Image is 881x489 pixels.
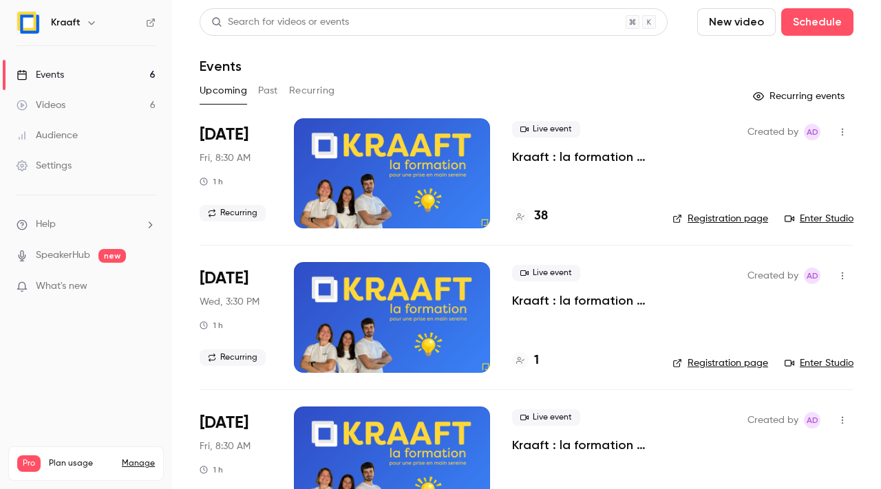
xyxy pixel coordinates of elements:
[36,248,90,263] a: SpeakerHub
[747,85,853,107] button: Recurring events
[49,458,114,469] span: Plan usage
[200,439,251,453] span: Fri, 8:30 AM
[200,151,251,165] span: Fri, 8:30 AM
[211,15,349,30] div: Search for videos or events
[36,217,56,232] span: Help
[17,217,156,232] li: help-dropdown-opener
[747,268,798,284] span: Created by
[258,80,278,102] button: Past
[804,268,820,284] span: Alice de Guyenro
[200,205,266,221] span: Recurring
[139,281,156,293] iframe: Noticeable Trigger
[512,265,580,281] span: Live event
[807,124,818,140] span: Ad
[17,129,78,142] div: Audience
[122,458,155,469] a: Manage
[200,295,259,309] span: Wed, 3:30 PM
[697,8,776,36] button: New video
[672,212,768,226] a: Registration page
[200,268,248,290] span: [DATE]
[17,159,72,173] div: Settings
[785,356,853,370] a: Enter Studio
[17,455,41,472] span: Pro
[512,292,650,309] a: Kraaft : la formation 💪
[200,118,272,228] div: Sep 19 Fri, 8:30 AM (Europe/Paris)
[785,212,853,226] a: Enter Studio
[17,98,65,112] div: Videos
[534,351,539,370] h4: 1
[512,121,580,138] span: Live event
[747,124,798,140] span: Created by
[534,207,548,226] h4: 38
[807,412,818,428] span: Ad
[512,409,580,426] span: Live event
[200,349,266,366] span: Recurring
[512,207,548,226] a: 38
[17,12,39,34] img: Kraaft
[36,279,87,294] span: What's new
[51,16,81,30] h6: Kraaft
[289,80,335,102] button: Recurring
[200,262,272,372] div: Oct 1 Wed, 3:30 PM (Europe/Paris)
[200,58,242,74] h1: Events
[672,356,768,370] a: Registration page
[200,464,223,475] div: 1 h
[512,437,650,453] a: Kraaft : la formation 💪
[804,124,820,140] span: Alice de Guyenro
[747,412,798,428] span: Created by
[98,249,126,263] span: new
[200,80,247,102] button: Upcoming
[200,124,248,146] span: [DATE]
[804,412,820,428] span: Alice de Guyenro
[200,320,223,331] div: 1 h
[512,149,650,165] a: Kraaft : la formation 💪
[200,412,248,434] span: [DATE]
[17,68,64,82] div: Events
[781,8,853,36] button: Schedule
[512,351,539,370] a: 1
[200,176,223,187] div: 1 h
[807,268,818,284] span: Ad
